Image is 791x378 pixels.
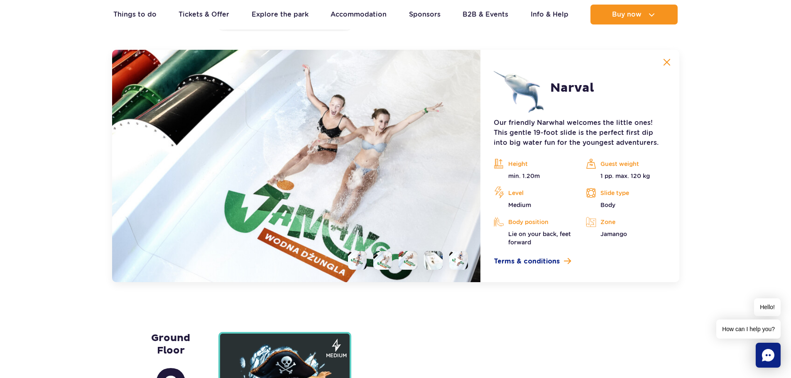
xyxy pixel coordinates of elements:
[331,5,387,24] a: Accommodation
[756,343,781,368] div: Chat
[586,158,666,170] p: Guest weight
[494,63,544,113] img: 683e9ee72ae01980619394.png
[494,201,573,209] p: Medium
[494,187,573,199] p: Level
[494,256,666,266] a: Terms & conditions
[754,298,781,316] span: Hello!
[494,256,560,266] span: Terms & conditions
[179,5,229,24] a: Tickets & Offer
[494,172,573,180] p: min. 1.20m
[113,5,157,24] a: Things to do
[326,352,347,359] span: medium
[463,5,508,24] a: B2B & Events
[716,319,781,339] span: How can I help you?
[612,11,642,18] span: Buy now
[494,216,573,228] p: Body position
[409,5,441,24] a: Sponsors
[586,230,666,238] p: Jamango
[531,5,568,24] a: Info & Help
[550,80,594,95] h2: Narval
[494,158,573,170] p: Height
[590,5,678,24] button: Buy now
[494,230,573,246] p: Lie on your back, feet forward
[586,172,666,180] p: 1 pp. max. 120 kg
[586,216,666,228] p: Zone
[586,201,666,209] p: Body
[586,187,666,199] p: Slide type
[494,118,666,148] p: Our friendly Narwhal welcomes the little ones! This gentle 19-foot slide is the perfect first dip...
[252,5,309,24] a: Explore the park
